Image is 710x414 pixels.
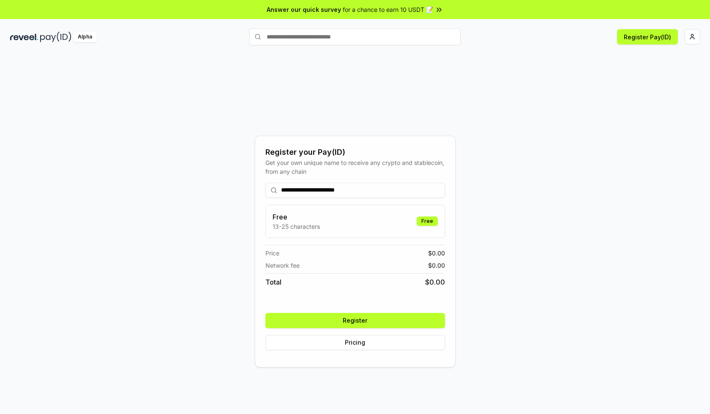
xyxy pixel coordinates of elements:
div: Free [417,217,438,226]
span: Answer our quick survey [267,5,341,14]
span: Network fee [265,261,300,270]
button: Register Pay(ID) [617,29,678,44]
span: $ 0.00 [428,261,445,270]
div: Register your Pay(ID) [265,146,445,158]
div: Alpha [73,32,97,42]
span: $ 0.00 [425,277,445,287]
button: Pricing [265,335,445,350]
img: reveel_dark [10,32,38,42]
img: pay_id [40,32,71,42]
div: Get your own unique name to receive any crypto and stablecoin, from any chain [265,158,445,176]
p: 13-25 characters [273,222,320,231]
button: Register [265,313,445,328]
h3: Free [273,212,320,222]
span: Price [265,249,279,258]
span: $ 0.00 [428,249,445,258]
span: for a chance to earn 10 USDT 📝 [343,5,433,14]
span: Total [265,277,281,287]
